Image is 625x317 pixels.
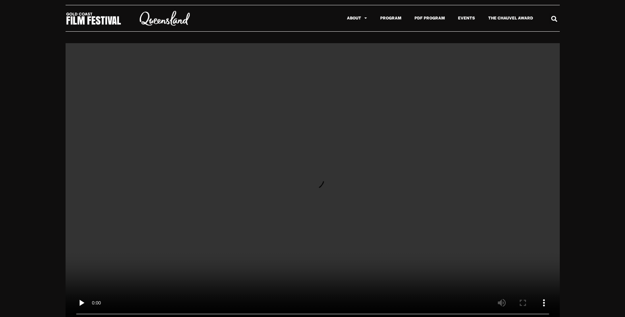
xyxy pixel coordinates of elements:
a: Events [451,11,482,26]
a: About [340,11,374,26]
a: PDF Program [408,11,451,26]
div: Search [549,13,559,24]
a: The Chauvel Award [482,11,540,26]
a: Program [374,11,408,26]
nav: Menu [205,11,540,26]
